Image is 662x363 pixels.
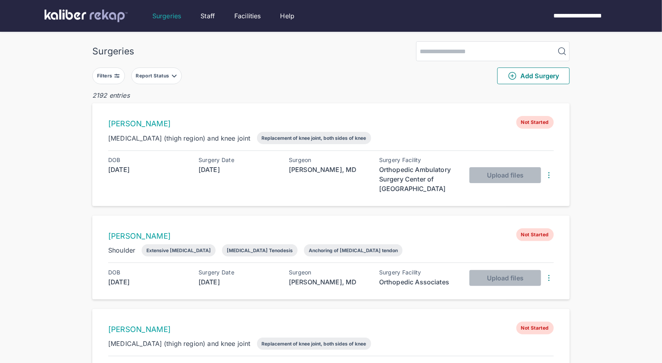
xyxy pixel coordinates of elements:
div: [MEDICAL_DATA] (thigh region) and knee joint [108,339,251,348]
div: Report Status [136,73,171,79]
img: faders-horizontal-grey.d550dbda.svg [114,73,120,79]
div: Surgeon [289,157,368,163]
button: Filters [92,68,125,84]
div: Orthopedic Associates [379,277,459,287]
img: kaliber labs logo [45,10,128,22]
div: [DATE] [199,277,278,287]
div: Replacement of knee joint, both sides of knee [262,341,366,347]
a: [PERSON_NAME] [108,232,171,241]
span: Not Started [516,228,554,241]
img: DotsThreeVertical.31cb0eda.svg [544,170,554,180]
div: Filters [97,73,114,79]
div: DOB [108,269,188,276]
div: [DATE] [199,165,278,174]
div: Anchoring of [MEDICAL_DATA] tendon [309,247,398,253]
a: [PERSON_NAME] [108,325,171,334]
button: Add Surgery [497,68,570,84]
div: Shoulder [108,245,135,255]
div: 2192 entries [92,91,570,100]
div: Surgery Date [199,157,278,163]
div: DOB [108,157,188,163]
a: [PERSON_NAME] [108,119,171,128]
img: PlusCircleGreen.5fd88d77.svg [508,71,517,81]
div: Extensive [MEDICAL_DATA] [146,247,211,253]
div: Replacement of knee joint, both sides of knee [262,135,366,141]
img: MagnifyingGlass.1dc66aab.svg [557,46,567,56]
div: Surgery Facility [379,157,459,163]
button: Upload files [469,167,541,183]
img: DotsThreeVertical.31cb0eda.svg [544,273,554,283]
span: Not Started [516,116,554,129]
button: Upload files [469,270,541,286]
div: [DATE] [108,277,188,287]
div: [MEDICAL_DATA] Tenodesis [227,247,293,253]
a: Surgeries [152,11,181,21]
div: [DATE] [108,165,188,174]
span: Not Started [516,322,554,334]
div: Surgeon [289,269,368,276]
span: Add Surgery [508,71,559,81]
div: [PERSON_NAME], MD [289,165,368,174]
button: Report Status [131,68,182,84]
img: filter-caret-down-grey.b3560631.svg [171,73,177,79]
div: [PERSON_NAME], MD [289,277,368,287]
a: Help [280,11,295,21]
div: Surgery Facility [379,269,459,276]
div: Surgeries [92,46,134,57]
a: Facilities [234,11,261,21]
a: Staff [201,11,215,21]
div: Orthopedic Ambulatory Surgery Center of [GEOGRAPHIC_DATA] [379,165,459,193]
span: Upload files [487,171,524,179]
div: Surgery Date [199,269,278,276]
div: [MEDICAL_DATA] (thigh region) and knee joint [108,133,251,143]
span: Upload files [487,274,524,282]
